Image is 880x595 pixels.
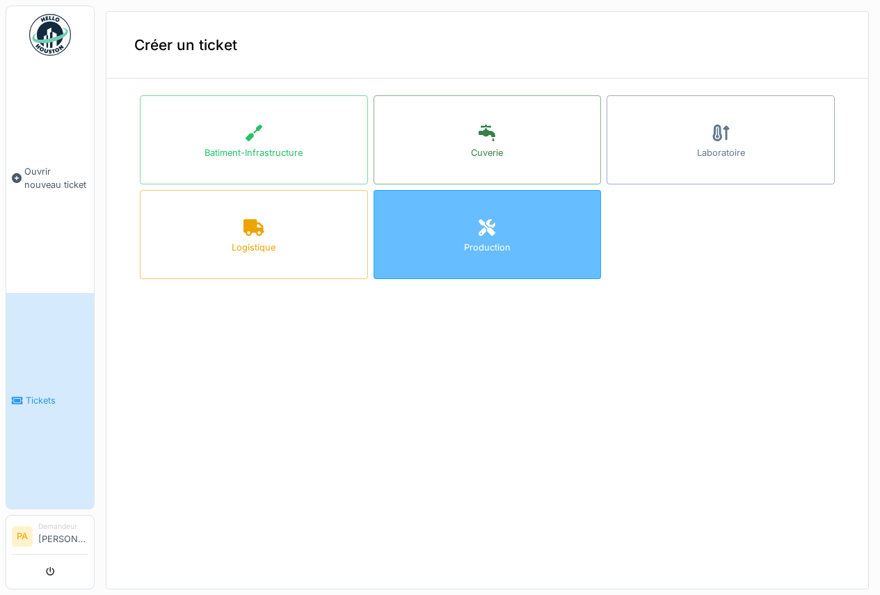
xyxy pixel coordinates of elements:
[38,521,88,532] div: Demandeur
[6,63,94,293] a: Ouvrir nouveau ticket
[205,146,303,159] div: Batiment-Infrastructure
[697,146,745,159] div: Laboratoire
[12,526,33,547] li: PA
[232,241,275,254] div: Logistique
[29,14,71,56] img: Badge_color-CXgf-gQk.svg
[12,521,88,555] a: PA Demandeur[PERSON_NAME]
[6,293,94,509] a: Tickets
[24,165,88,191] span: Ouvrir nouveau ticket
[38,521,88,551] li: [PERSON_NAME]
[471,146,503,159] div: Cuverie
[464,241,511,254] div: Production
[26,394,88,407] span: Tickets
[106,12,868,79] div: Créer un ticket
